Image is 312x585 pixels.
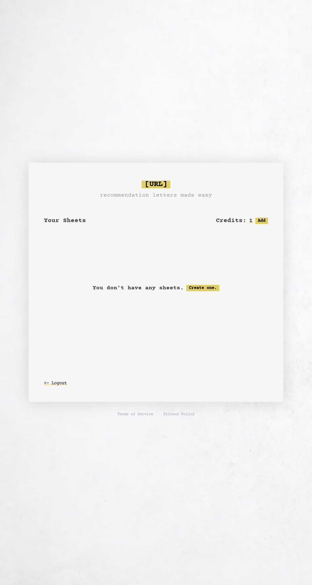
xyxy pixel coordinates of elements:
h2: Credits: [216,216,246,225]
span: Your Sheets [44,217,86,224]
a: Terms of Service [117,412,153,417]
span: [URL] [142,181,170,188]
h2: 1 [249,216,253,225]
button: Add [255,218,268,224]
h3: recommendation letters made easy [100,191,212,200]
p: You don't have any sheets. [93,284,184,292]
a: Privacy Policy [163,412,195,417]
a: Create one. [186,285,219,291]
button: <- Logout [44,378,67,389]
